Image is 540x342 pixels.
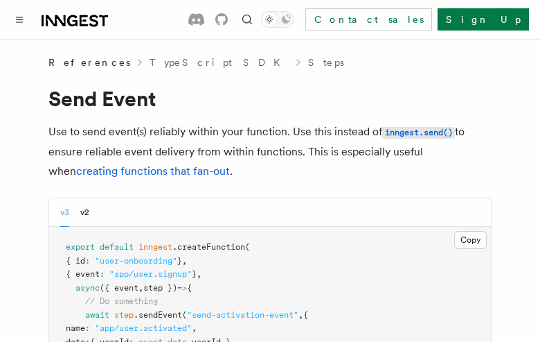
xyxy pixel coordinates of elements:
[85,256,90,266] span: :
[100,242,134,252] span: default
[66,323,85,333] span: name
[182,256,187,266] span: ,
[85,323,90,333] span: :
[85,296,158,306] span: // Do something
[187,283,192,293] span: {
[48,86,492,111] h1: Send Event
[382,125,455,138] a: inngest.send()
[150,55,289,69] a: TypeScript SDK
[182,310,187,320] span: (
[109,269,192,279] span: "app/user.signup"
[143,283,177,293] span: step })
[75,283,100,293] span: async
[76,164,230,178] a: creating functions that fan-out
[239,11,255,28] button: Find something...
[100,269,105,279] span: :
[138,242,172,252] span: inngest
[80,198,89,227] button: v2
[298,310,303,320] span: ,
[66,256,85,266] span: { id
[134,310,182,320] span: .sendEvent
[454,231,487,249] button: Copy
[138,283,143,293] span: ,
[66,242,95,252] span: export
[177,283,187,293] span: =>
[95,256,177,266] span: "user-onboarding"
[261,11,294,28] button: Toggle dark mode
[308,55,344,69] a: Steps
[85,310,109,320] span: await
[197,269,201,279] span: ,
[48,55,130,69] span: References
[177,256,182,266] span: }
[95,323,192,333] span: "app/user.activated"
[438,8,529,31] a: Sign Up
[114,310,134,320] span: step
[303,310,308,320] span: {
[11,11,28,28] button: Toggle navigation
[172,242,245,252] span: .createFunction
[66,269,100,279] span: { event
[60,198,69,227] button: v3
[48,122,492,181] p: Use to send event(s) reliably within your function. Use this instead of to ensure reliable event ...
[382,127,455,139] code: inngest.send()
[245,242,250,252] span: (
[100,283,138,293] span: ({ event
[305,8,432,31] a: Contact sales
[187,310,298,320] span: "send-activation-event"
[192,323,197,333] span: ,
[192,269,197,279] span: }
